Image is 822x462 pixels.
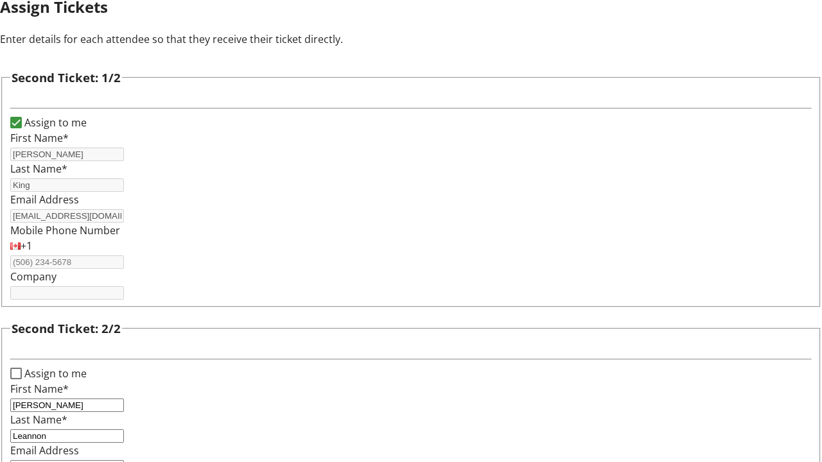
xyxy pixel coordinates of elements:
label: First Name* [10,382,69,396]
label: Assign to me [22,115,87,130]
label: Email Address [10,193,79,207]
label: Mobile Phone Number [10,223,120,237]
input: (506) 234-5678 [10,255,124,269]
label: Last Name* [10,162,67,176]
h3: Second Ticket: 1/2 [12,69,121,87]
h3: Second Ticket: 2/2 [12,320,121,338]
label: Email Address [10,443,79,458]
label: First Name* [10,131,69,145]
label: Last Name* [10,413,67,427]
label: Assign to me [22,366,87,381]
label: Company [10,269,57,284]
